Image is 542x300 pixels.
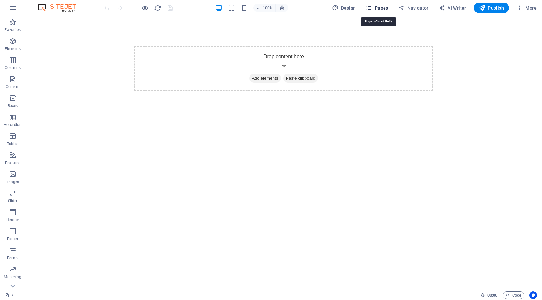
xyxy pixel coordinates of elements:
[109,30,408,75] div: Drop content here
[4,27,21,32] p: Favorites
[503,291,524,299] button: Code
[4,274,21,279] p: Marketing
[474,3,509,13] button: Publish
[506,291,521,299] span: Code
[141,4,149,12] button: Click here to leave preview mode and continue editing
[5,46,21,51] p: Elements
[263,4,273,12] h6: 100%
[529,291,537,299] button: Usercentrics
[6,217,19,222] p: Header
[366,5,388,11] span: Pages
[6,179,19,184] p: Images
[514,3,539,13] button: More
[5,291,13,299] a: Click to cancel selection. Double-click to open Pages
[154,4,161,12] i: Reload page
[258,58,293,67] span: Paste clipboard
[154,4,161,12] button: reload
[8,198,18,203] p: Slider
[439,5,466,11] span: AI Writer
[332,5,356,11] span: Design
[279,5,285,11] i: On resize automatically adjust zoom level to fit chosen device.
[6,84,20,89] p: Content
[487,291,497,299] span: 00 00
[517,5,537,11] span: More
[7,141,18,146] p: Tables
[396,3,431,13] button: Navigator
[8,103,18,108] p: Boxes
[481,291,498,299] h6: Session time
[224,58,255,67] span: Add elements
[7,255,18,260] p: Forms
[330,3,358,13] div: Design (Ctrl+Alt+Y)
[253,4,276,12] button: 100%
[436,3,469,13] button: AI Writer
[330,3,358,13] button: Design
[4,122,22,127] p: Accordion
[7,236,18,241] p: Footer
[363,3,390,13] button: Pages
[398,5,429,11] span: Navigator
[492,293,493,297] span: :
[5,65,21,70] p: Columns
[479,5,504,11] span: Publish
[5,160,20,165] p: Features
[36,4,84,12] img: Editor Logo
